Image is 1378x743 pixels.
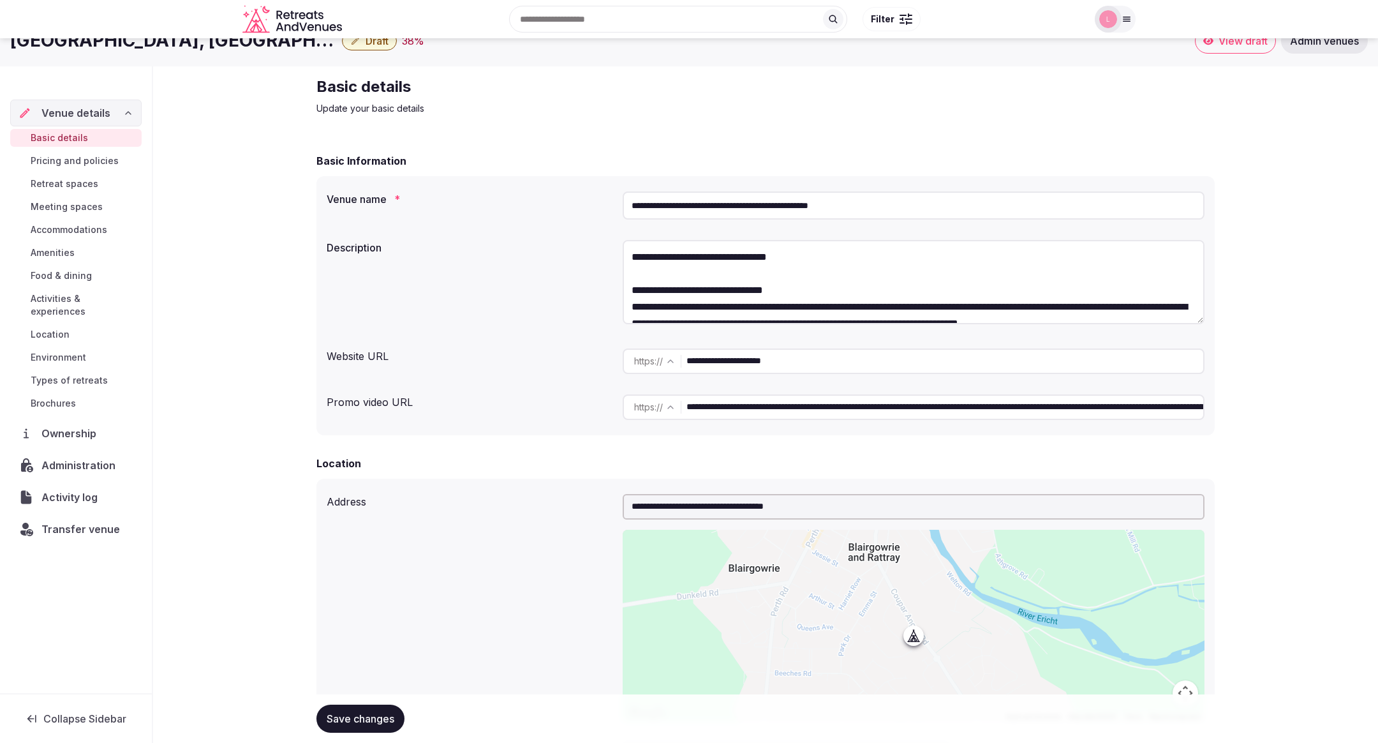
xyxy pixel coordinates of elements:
a: Location [10,326,142,343]
a: Visit the homepage [242,5,344,34]
h2: Location [316,456,361,471]
a: Types of retreats [10,371,142,389]
span: Collapse Sidebar [43,712,126,725]
a: Ownership [10,420,142,447]
a: Accommodations [10,221,142,239]
label: Description [327,243,612,253]
span: Transfer venue [41,522,120,537]
span: Admin venues [1290,34,1359,47]
span: Activity log [41,490,103,505]
a: Amenities [10,244,142,262]
a: Brochures [10,394,142,412]
span: Ownership [41,426,101,441]
span: View draft [1219,34,1268,47]
span: Environment [31,351,86,364]
div: Website URL [327,343,612,364]
h1: [GEOGRAPHIC_DATA], [GEOGRAPHIC_DATA] - Tailored Scottish Retreats [10,28,337,53]
svg: Retreats and Venues company logo [242,5,344,34]
a: Environment [10,349,142,366]
button: Map camera controls [1173,680,1198,706]
p: Update your basic details [316,102,745,115]
a: Basic details [10,129,142,147]
span: Brochures [31,397,76,410]
span: Save changes [327,712,394,725]
a: Retreat spaces [10,175,142,193]
a: Pricing and policies [10,152,142,170]
span: Venue details [41,105,110,121]
span: Activities & experiences [31,292,137,318]
a: Meeting spaces [10,198,142,216]
a: View draft [1195,28,1276,54]
a: Administration [10,452,142,479]
img: Luwam Beyin [1099,10,1117,28]
a: Food & dining [10,267,142,285]
span: Retreat spaces [31,177,98,190]
span: Food & dining [31,269,92,282]
span: Meeting spaces [31,200,103,213]
a: Admin venues [1281,28,1368,54]
button: Collapse Sidebar [10,705,142,733]
h2: Basic Information [316,153,406,169]
a: Activities & experiences [10,290,142,320]
div: Address [327,489,612,509]
span: Amenities [31,246,75,259]
div: Promo video URL [327,389,612,410]
button: Filter [863,7,921,31]
span: Pricing and policies [31,154,119,167]
h2: Basic details [316,77,745,97]
span: Accommodations [31,223,107,236]
a: Activity log [10,484,142,511]
label: Venue name [327,194,612,204]
span: Location [31,328,70,341]
span: Administration [41,458,121,473]
span: Basic details [31,131,88,144]
button: Save changes [316,705,404,733]
span: Types of retreats [31,374,108,387]
button: Transfer venue [10,516,142,543]
span: Filter [871,13,894,26]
